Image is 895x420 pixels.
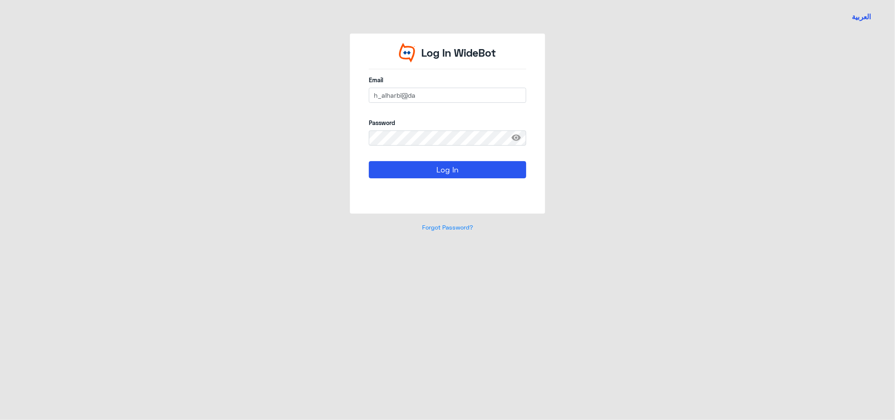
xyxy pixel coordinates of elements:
input: Enter your email here... [369,88,526,103]
button: العربية [852,12,871,22]
label: Password [369,118,526,127]
label: Email [369,76,526,84]
img: Widebot Logo [399,43,415,63]
span: visibility [511,130,526,146]
a: Forgot Password? [422,224,473,231]
p: Log In WideBot [421,45,496,61]
button: Log In [369,161,526,178]
a: Switch language [847,6,876,27]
